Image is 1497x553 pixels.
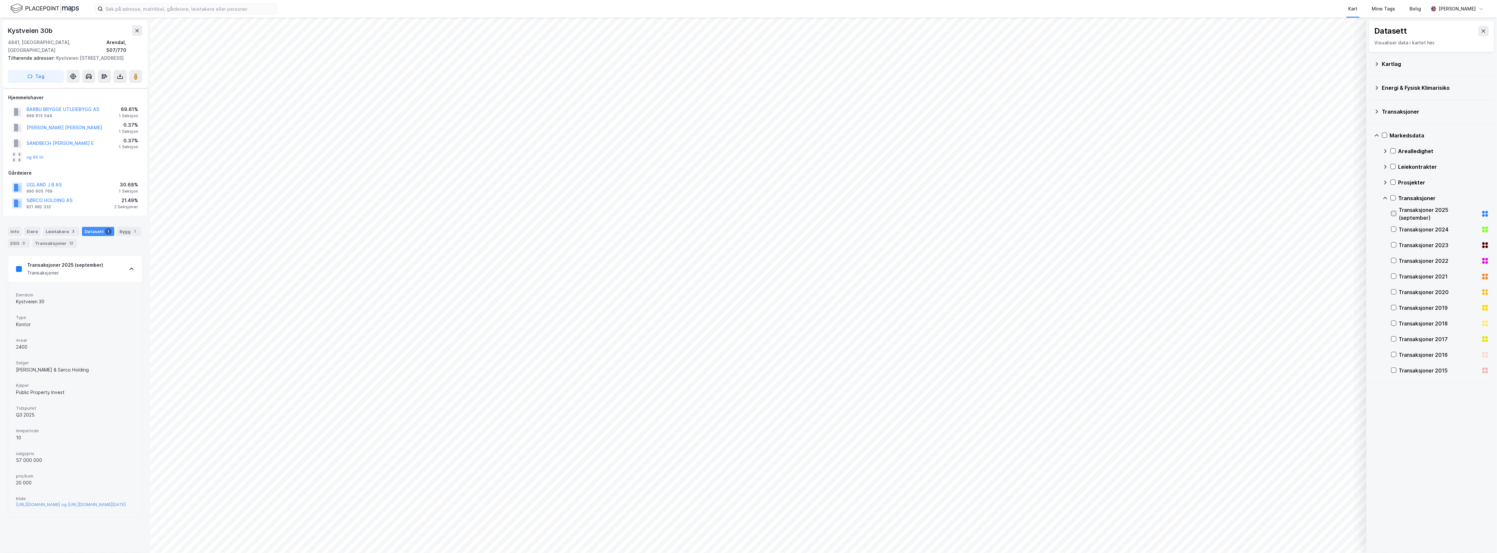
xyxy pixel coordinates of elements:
[1375,39,1489,47] div: Visualiser data i kartet her.
[1399,288,1479,296] div: Transaksjoner 2020
[119,144,138,150] div: 1 Seksjon
[16,292,134,298] span: Eiendom
[27,269,103,277] div: Transaksjoner
[16,388,134,396] div: Public Property Invest
[16,473,134,479] span: pris/kvm
[1398,194,1489,202] div: Transaksjoner
[1399,257,1479,265] div: Transaksjoner 2022
[16,411,134,419] div: Q3 2025
[16,428,134,434] span: leieperiode
[24,227,40,236] div: Eiere
[1399,241,1479,249] div: Transaksjoner 2023
[27,261,103,269] div: Transaksjoner 2025 (september)
[8,55,56,61] span: Tilhørende adresser:
[8,70,64,83] button: Tag
[16,405,134,411] span: Tidspunkt
[16,383,134,388] span: Kjøper
[16,366,134,374] div: [PERSON_NAME] & Sørco Holding
[1399,320,1479,327] div: Transaksjoner 2018
[8,227,22,236] div: Info
[105,228,112,235] div: 1
[16,298,134,306] div: Kystveien 30
[16,343,134,351] div: 2400
[119,129,138,134] div: 1 Seksjon
[68,240,74,246] div: 12
[1382,60,1489,68] div: Kartlag
[8,54,137,62] div: Kystveien [STREET_ADDRESS]
[1399,335,1479,343] div: Transaksjoner 2017
[117,227,141,236] div: Bygg
[16,315,134,320] span: Type
[21,240,27,246] div: 3
[26,189,53,194] div: 990 605 769
[114,204,138,210] div: 2 Seksjoner
[82,227,114,236] div: Datasett
[119,189,138,194] div: 1 Seksjon
[119,113,138,119] div: 1 Seksjon
[10,3,79,14] img: logo.f888ab2527a4732fd821a326f86c7f29.svg
[119,105,138,113] div: 69.61%
[1399,351,1479,359] div: Transaksjoner 2016
[43,227,79,236] div: Leietakere
[16,434,134,442] div: 10
[119,121,138,129] div: 0.37%
[16,360,134,366] span: Selger
[8,239,30,248] div: ESG
[1464,522,1497,553] div: Chatt-widget
[1398,179,1489,186] div: Prosjekter
[119,137,138,145] div: 0.37%
[16,496,134,501] span: Kilde
[1399,367,1479,374] div: Transaksjoner 2015
[1382,108,1489,116] div: Transaksjoner
[26,204,51,210] div: 821 982 332
[1439,5,1476,13] div: [PERSON_NAME]
[1348,5,1358,13] div: Kart
[119,181,138,189] div: 30.68%
[16,451,134,456] span: salgspris
[8,25,54,36] div: Kystveien 30b
[16,338,134,343] span: Areal
[8,169,142,177] div: Gårdeiere
[1464,522,1497,553] iframe: Chat Widget
[1372,5,1395,13] div: Mine Tags
[16,321,134,328] div: Kontor
[1398,163,1489,171] div: Leiekontrakter
[114,197,138,204] div: 21.49%
[1390,132,1489,139] div: Markedsdata
[1399,206,1479,222] div: Transaksjoner 2025 (september)
[1399,226,1479,233] div: Transaksjoner 2024
[8,39,106,54] div: 4841, [GEOGRAPHIC_DATA], [GEOGRAPHIC_DATA]
[1398,147,1489,155] div: Arealledighet
[1375,26,1407,36] div: Datasett
[8,94,142,102] div: Hjemmelshaver
[32,239,77,248] div: Transaksjoner
[70,228,77,235] div: 3
[1382,84,1489,92] div: Energi & Fysisk Klimarisiko
[106,39,142,54] div: Arendal, 507/770
[16,479,134,487] div: 20 000
[1410,5,1421,13] div: Bolig
[16,456,134,464] div: 57 000 000
[1399,273,1479,280] div: Transaksjoner 2021
[132,228,138,235] div: 1
[26,113,52,119] div: 999 615 546
[1399,304,1479,312] div: Transaksjoner 2019
[16,502,126,507] button: [URL][DOMAIN_NAME] og [URL][DOMAIN_NAME][DATE]
[103,4,277,14] input: Søk på adresse, matrikkel, gårdeiere, leietakere eller personer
